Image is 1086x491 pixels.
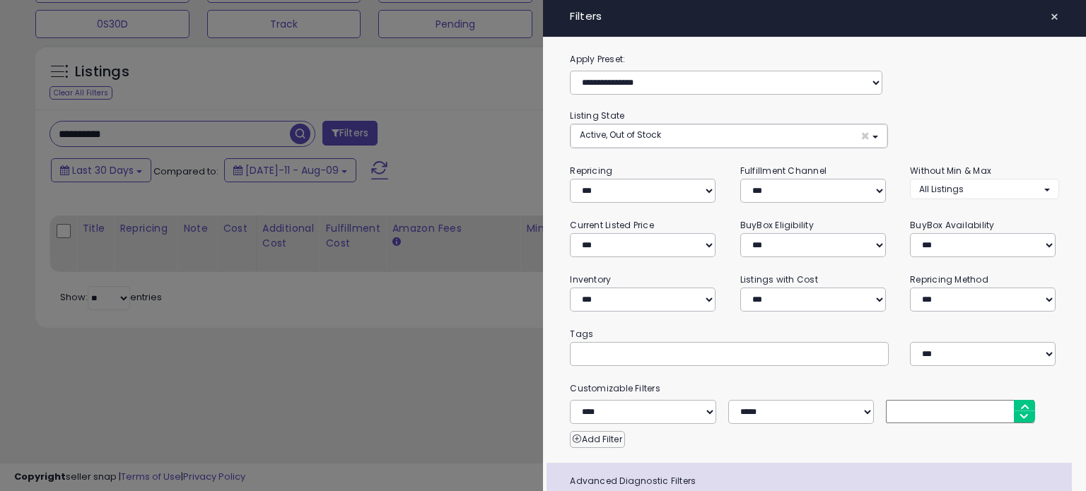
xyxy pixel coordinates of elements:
span: × [860,129,870,143]
small: BuyBox Availability [910,219,994,231]
span: × [1050,7,1059,27]
small: Without Min & Max [910,165,991,177]
small: Customizable Filters [559,381,1069,396]
small: Listing State [570,110,624,122]
small: Listings with Cost [740,273,818,285]
small: Inventory [570,273,611,285]
button: All Listings [910,179,1058,199]
span: Active, Out of Stock [580,129,661,141]
small: BuyBox Eligibility [740,219,814,231]
small: Fulfillment Channel [740,165,827,177]
button: Add Filter [570,431,624,448]
small: Repricing [570,165,612,177]
small: Current Listed Price [570,219,653,231]
h4: Filters [570,11,1058,23]
button: Active, Out of Stock × [571,124,887,148]
small: Tags [559,326,1069,342]
button: × [1044,7,1065,27]
span: Advanced Diagnostic Filters [559,473,1071,489]
label: Apply Preset: [559,52,1069,67]
span: All Listings [919,183,964,195]
small: Repricing Method [910,273,988,285]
